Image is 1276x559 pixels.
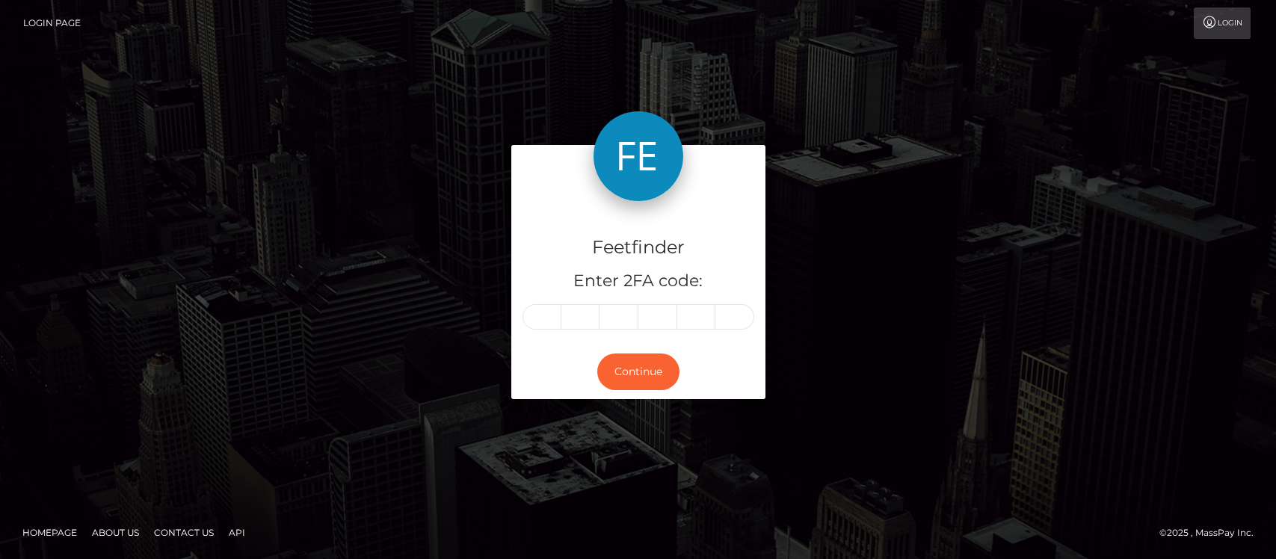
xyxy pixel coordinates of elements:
h4: Feetfinder [523,235,754,261]
img: Feetfinder [594,111,683,201]
a: Login [1194,7,1251,39]
a: Login Page [23,7,81,39]
a: About Us [86,521,145,544]
a: Contact Us [148,521,220,544]
button: Continue [597,353,679,390]
h5: Enter 2FA code: [523,270,754,293]
div: © 2025 , MassPay Inc. [1159,525,1265,541]
a: Homepage [16,521,83,544]
a: API [223,521,251,544]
